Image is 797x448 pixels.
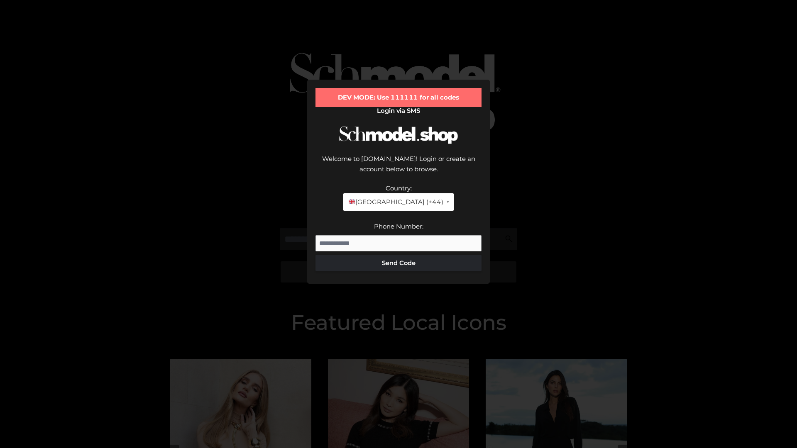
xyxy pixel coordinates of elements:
span: [GEOGRAPHIC_DATA] (+44) [348,197,443,207]
h2: Login via SMS [315,107,482,114]
img: Schmodel Logo [336,119,461,151]
div: DEV MODE: Use 111111 for all codes [315,88,482,107]
label: Phone Number: [374,222,423,230]
button: Send Code [315,255,482,271]
label: Country: [386,184,412,192]
div: Welcome to [DOMAIN_NAME]! Login or create an account below to browse. [315,153,482,183]
img: 🇬🇧 [349,199,355,205]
